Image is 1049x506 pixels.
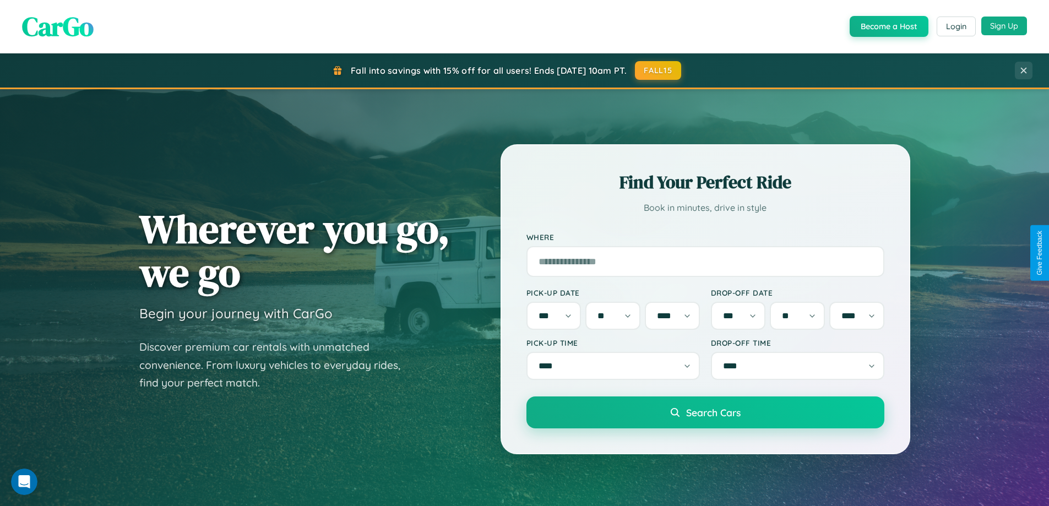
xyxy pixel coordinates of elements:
label: Pick-up Date [526,288,700,297]
span: CarGo [22,8,94,45]
h1: Wherever you go, we go [139,207,450,294]
label: Where [526,232,884,242]
label: Drop-off Date [711,288,884,297]
span: Search Cars [686,406,741,418]
button: Become a Host [850,16,928,37]
button: Login [937,17,976,36]
label: Pick-up Time [526,338,700,347]
button: Search Cars [526,396,884,428]
h2: Find Your Perfect Ride [526,170,884,194]
span: Fall into savings with 15% off for all users! Ends [DATE] 10am PT. [351,65,627,76]
div: Give Feedback [1036,231,1043,275]
iframe: Intercom live chat [11,469,37,495]
button: FALL15 [635,61,681,80]
button: Sign Up [981,17,1027,35]
h3: Begin your journey with CarGo [139,305,333,322]
label: Drop-off Time [711,338,884,347]
p: Discover premium car rentals with unmatched convenience. From luxury vehicles to everyday rides, ... [139,338,415,392]
p: Book in minutes, drive in style [526,200,884,216]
